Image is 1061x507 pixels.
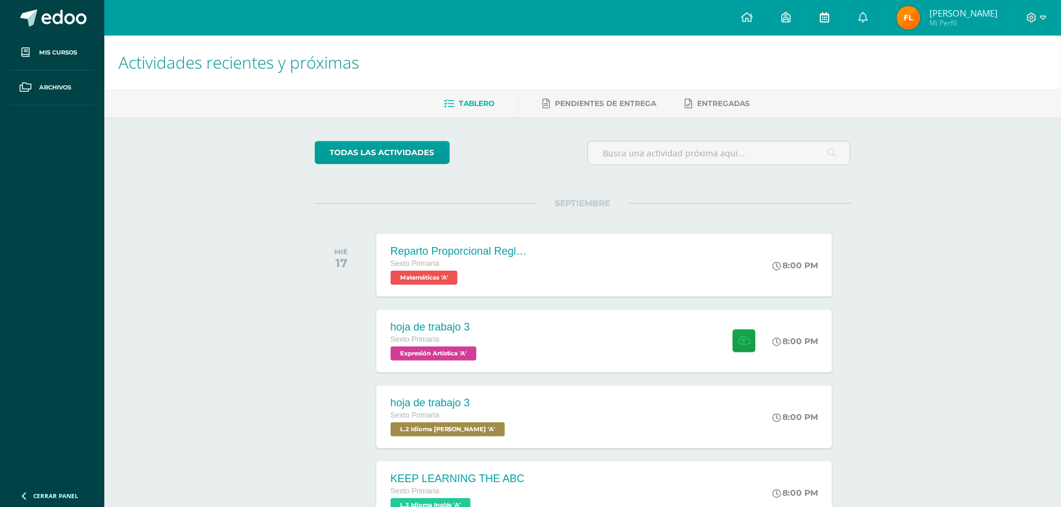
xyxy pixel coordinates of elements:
[119,51,359,73] span: Actividades recientes y próximas
[391,422,505,437] span: L.2 Idioma Maya Kaqchikel 'A'
[685,94,750,113] a: Entregadas
[39,83,71,92] span: Archivos
[772,412,818,422] div: 8:00 PM
[542,94,656,113] a: Pendientes de entrega
[444,94,494,113] a: Tablero
[772,487,818,498] div: 8:00 PM
[391,487,440,495] span: Sexto Primaria
[391,271,458,285] span: Matemáticas 'A'
[391,411,440,419] span: Sexto Primaria
[897,6,921,30] img: 9e59a86d4e2da5d87135ccd9fb3c19ab.png
[555,99,656,108] span: Pendientes de entrega
[588,142,851,165] input: Busca una actividad próxima aquí...
[315,141,450,164] a: todas las Actividades
[772,336,818,346] div: 8:00 PM
[9,70,95,105] a: Archivos
[391,245,533,258] div: Reparto Proporcional Regla de Tres Directa Regla de Tres Indirecta
[459,99,494,108] span: Tablero
[391,335,440,344] span: Sexto Primaria
[334,256,348,270] div: 17
[929,18,998,28] span: Mi Perfil
[391,397,508,409] div: hoja de trabajo 3
[929,7,998,19] span: [PERSON_NAME]
[391,259,440,268] span: Sexto Primaria
[33,492,78,500] span: Cerrar panel
[772,260,818,271] div: 8:00 PM
[536,198,629,208] span: SEPTIEMBRE
[391,321,480,333] div: hoja de trabajo 3
[391,346,477,361] span: Expresión Artística 'A'
[697,99,750,108] span: Entregadas
[9,36,95,70] a: Mis cursos
[39,48,77,57] span: Mis cursos
[391,473,525,485] div: KEEP LEARNING THE ABC
[334,248,348,256] div: MIÉ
